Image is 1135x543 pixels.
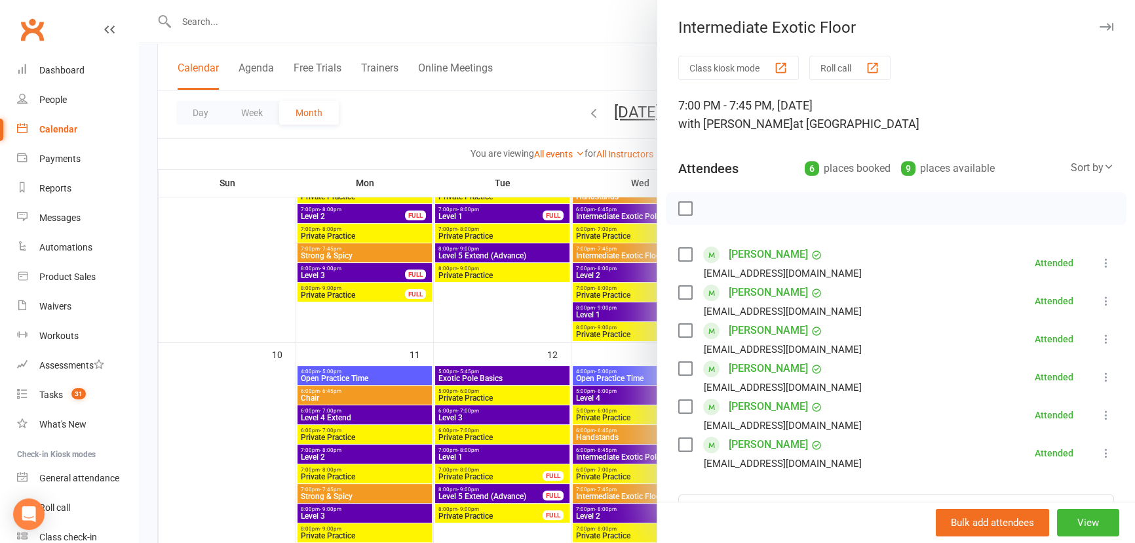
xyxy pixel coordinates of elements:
[16,13,48,46] a: Clubworx
[729,244,808,265] a: [PERSON_NAME]
[729,320,808,341] a: [PERSON_NAME]
[17,203,138,233] a: Messages
[704,341,862,358] div: [EMAIL_ADDRESS][DOMAIN_NAME]
[17,292,138,321] a: Waivers
[805,159,891,178] div: places booked
[39,331,79,341] div: Workouts
[39,360,104,371] div: Assessments
[793,117,919,131] span: at [GEOGRAPHIC_DATA]
[17,493,138,523] a: Roll call
[39,301,71,312] div: Waivers
[39,390,63,400] div: Tasks
[1035,334,1073,344] div: Attended
[1035,411,1073,420] div: Attended
[17,56,138,85] a: Dashboard
[39,419,87,430] div: What's New
[805,161,819,176] div: 6
[17,464,138,493] a: General attendance kiosk mode
[17,144,138,174] a: Payments
[39,212,81,223] div: Messages
[1035,372,1073,382] div: Attended
[39,94,67,105] div: People
[17,351,138,380] a: Assessments
[729,358,808,379] a: [PERSON_NAME]
[657,18,1135,37] div: Intermediate Exotic Floor
[17,115,138,144] a: Calendar
[17,321,138,351] a: Workouts
[704,303,862,320] div: [EMAIL_ADDRESS][DOMAIN_NAME]
[901,161,915,176] div: 9
[1035,296,1073,306] div: Attended
[678,494,1114,522] input: Search to add attendees
[678,117,793,131] span: with [PERSON_NAME]
[1035,258,1073,268] div: Attended
[678,96,1114,133] div: 7:00 PM - 7:45 PM, [DATE]
[71,388,86,399] span: 31
[39,65,85,75] div: Dashboard
[901,159,995,178] div: places available
[1071,159,1114,176] div: Sort by
[17,174,138,203] a: Reports
[729,434,808,455] a: [PERSON_NAME]
[704,265,862,282] div: [EMAIL_ADDRESS][DOMAIN_NAME]
[39,502,70,513] div: Roll call
[704,417,862,434] div: [EMAIL_ADDRESS][DOMAIN_NAME]
[729,282,808,303] a: [PERSON_NAME]
[39,153,81,164] div: Payments
[17,262,138,292] a: Product Sales
[704,455,862,472] div: [EMAIL_ADDRESS][DOMAIN_NAME]
[936,509,1049,536] button: Bulk add attendees
[704,379,862,396] div: [EMAIL_ADDRESS][DOMAIN_NAME]
[17,85,138,115] a: People
[39,473,119,483] div: General attendance
[1057,509,1119,536] button: View
[17,410,138,439] a: What's New
[39,242,92,252] div: Automations
[729,396,808,417] a: [PERSON_NAME]
[13,498,45,530] div: Open Intercom Messenger
[39,271,96,282] div: Product Sales
[39,124,77,134] div: Calendar
[1035,449,1073,458] div: Attended
[17,233,138,262] a: Automations
[39,183,71,193] div: Reports
[809,56,891,80] button: Roll call
[678,56,799,80] button: Class kiosk mode
[39,532,97,542] div: Class check-in
[17,380,138,410] a: Tasks 31
[678,159,739,178] div: Attendees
